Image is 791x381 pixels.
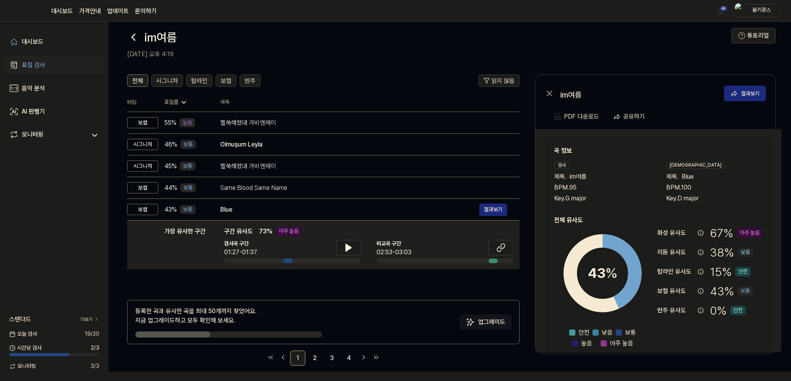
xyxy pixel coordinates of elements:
[220,183,507,193] div: Same Blood Same Name
[22,84,45,93] div: 음악 분석
[710,283,753,299] div: 43 %
[377,248,411,257] div: 02:53-03:03
[666,183,763,192] div: BPM. 100
[127,139,158,150] div: 시그니처
[127,204,158,215] div: 보컬
[324,350,340,366] a: 3
[79,7,101,16] button: 가격안내
[377,240,411,248] span: 비교곡 구간
[610,109,651,124] button: 공유하기
[479,203,507,216] button: 결과보기
[730,306,746,315] div: 안전
[220,162,507,171] div: 핼쑥해졌대 가비엔제이
[459,321,511,328] a: Sparkles업그레이드
[22,130,43,141] div: 모니터링
[682,172,694,181] span: Blue
[307,350,323,366] a: 2
[371,352,382,363] a: Go to last page
[564,112,599,122] div: PDF 다운로드
[278,352,288,363] a: Go to previous page
[180,183,196,193] div: 보통
[5,102,104,121] a: AI 판별기
[657,228,694,238] div: 화성 유사도
[710,264,751,280] div: 15 %
[553,109,601,124] button: PDF 다운로드
[164,140,177,149] span: 46 %
[570,172,587,181] span: im여름
[90,362,99,370] span: 3 / 3
[579,328,589,337] span: 안전
[164,227,206,263] div: 가장 유사한 구간
[666,194,763,203] div: Key. D major
[657,267,694,276] div: 탑라인 유사도
[151,74,183,87] button: 시그니처
[127,350,520,366] nav: pagination
[9,362,36,370] span: 모니터링
[91,344,99,352] span: 2 / 3
[127,74,148,87] button: 전체
[164,183,177,193] span: 44 %
[224,227,253,236] span: 구간 유사도
[623,112,645,122] div: 공유하기
[180,205,195,214] div: 보통
[491,76,515,86] span: 읽지 않음
[737,286,753,296] div: 보통
[180,162,195,171] div: 보통
[132,76,143,86] span: 전체
[180,118,195,128] div: 높음
[276,227,302,236] div: 아주 높음
[737,248,753,257] div: 낮음
[127,93,158,112] th: 타입
[554,162,570,169] div: 검사
[716,6,725,16] img: 알림
[164,205,177,214] span: 43 %
[220,118,507,128] div: 핼쑥해졌대 가비엔제이
[657,286,694,296] div: 보컬 유사도
[216,74,237,87] button: 보컬
[610,339,633,348] span: 아주 높음
[724,86,766,101] button: 결과보기
[220,205,479,214] div: Blue
[290,350,306,366] a: 1
[9,330,37,338] span: 오늘 검사
[710,244,753,260] div: 38 %
[554,146,763,155] h2: 곡 정보
[22,60,45,70] div: 표절 검사
[741,89,760,98] div: 결과보기
[51,7,73,16] a: 대시보드
[9,130,87,141] a: 모니터링
[459,314,511,330] button: 업그레이드
[5,33,104,51] a: 대시보드
[135,307,257,325] div: 등록한 곡과 유사한 곡을 최대 50개까지 찾았어요. 지금 업그레이드하고 모두 확인해 보세요.
[224,240,257,248] span: 검사곡 구간
[746,6,777,15] div: 붐키콩스
[220,93,520,112] th: 제목
[710,225,763,241] div: 67 %
[560,89,715,98] div: im여름
[535,129,781,352] a: 곡 정보검사제목.im여름BPM.95Key.G major[DEMOGRAPHIC_DATA]제목.BlueBPM.100Key.D major전체 유사도43%안전낮음보통높음아주 높음화성...
[127,50,731,59] h2: [DATE] 오후 4:19
[732,4,782,17] button: profile붐키콩스
[554,113,561,120] img: PDF Download
[186,74,212,87] button: 탑라인
[135,7,157,16] a: 문의하기
[156,76,178,86] span: 시그니처
[666,162,725,169] div: [DEMOGRAPHIC_DATA]
[22,107,45,116] div: AI 판별기
[478,74,520,87] button: 읽지 않음
[164,162,177,171] span: 45 %
[735,3,744,19] img: profile
[259,227,273,236] span: 73 %
[144,29,177,45] h1: im여름
[731,28,775,43] button: 튜토리얼
[588,263,618,284] div: 43
[191,76,207,86] span: 탑라인
[22,37,43,47] div: 대시보드
[554,215,763,225] h2: 전체 유사도
[714,5,727,17] button: 알림45
[737,228,763,238] div: 아주 높음
[224,248,257,257] div: 01:27-01:37
[657,248,694,257] div: 리듬 유사도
